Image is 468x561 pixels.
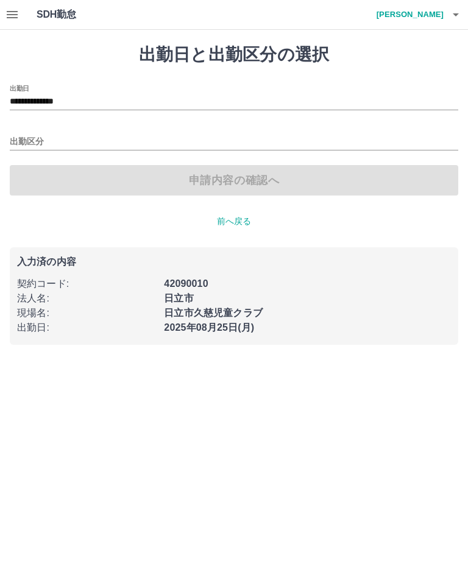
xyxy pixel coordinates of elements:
b: 日立市久慈児童クラブ [164,308,263,318]
p: 出勤日 : [17,320,157,335]
p: 法人名 : [17,291,157,306]
b: 日立市 [164,293,193,303]
b: 42090010 [164,278,208,289]
p: 入力済の内容 [17,257,451,267]
label: 出勤日 [10,83,29,93]
h1: 出勤日と出勤区分の選択 [10,44,458,65]
b: 2025年08月25日(月) [164,322,254,333]
p: 契約コード : [17,277,157,291]
p: 現場名 : [17,306,157,320]
p: 前へ戻る [10,215,458,228]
